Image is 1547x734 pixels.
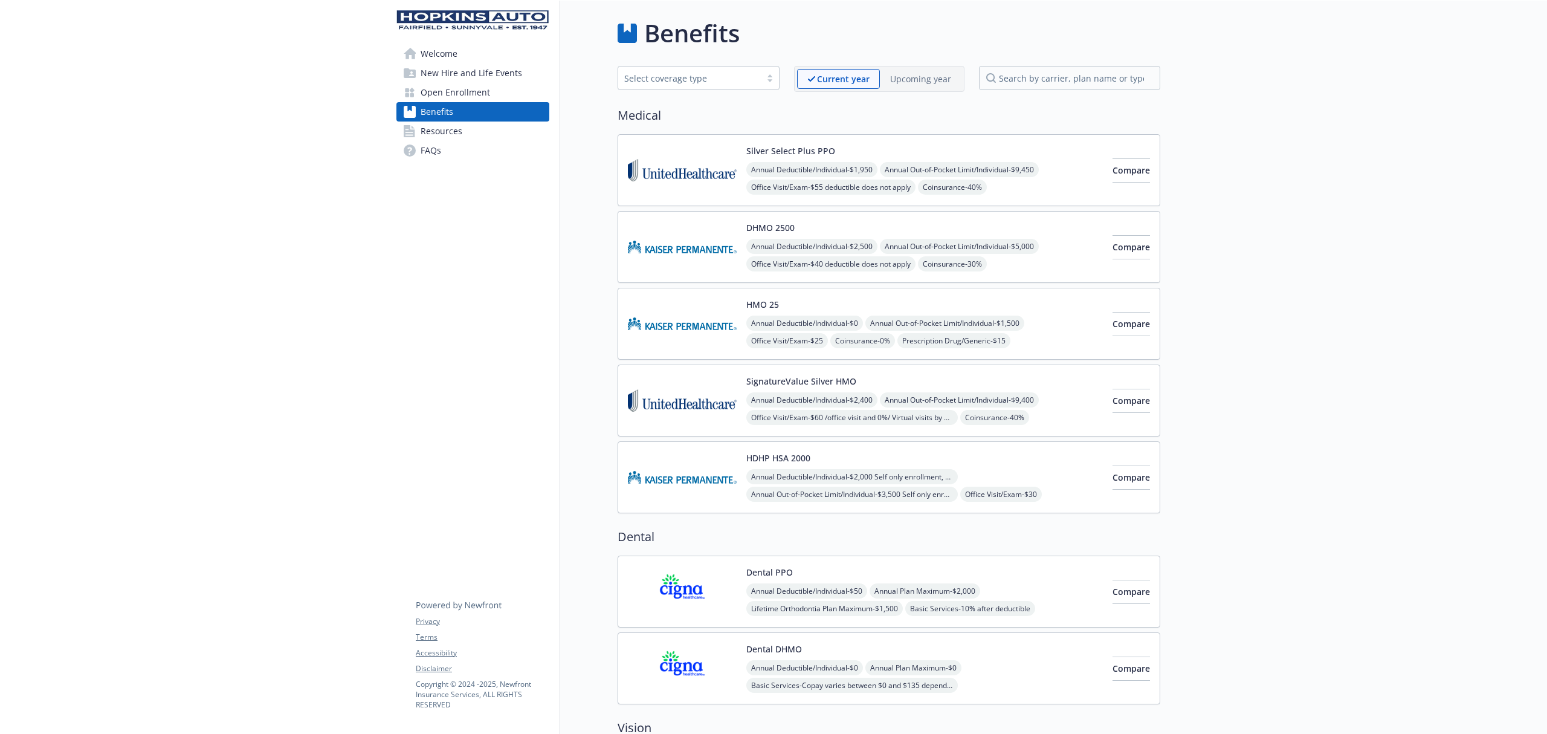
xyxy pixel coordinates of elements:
[746,601,903,616] span: Lifetime Orthodontia Plan Maximum - $1,500
[1113,158,1150,183] button: Compare
[746,162,877,177] span: Annual Deductible/Individual - $1,950
[746,566,793,579] button: Dental PPO
[421,44,457,63] span: Welcome
[618,528,1160,546] h2: Dental
[396,44,549,63] a: Welcome
[1113,466,1150,490] button: Compare
[1113,235,1150,259] button: Compare
[1113,472,1150,483] span: Compare
[918,180,987,195] span: Coinsurance - 40%
[746,180,916,195] span: Office Visit/Exam - $55 deductible does not apply
[960,487,1042,502] span: Office Visit/Exam - $30
[897,333,1010,348] span: Prescription Drug/Generic - $15
[396,83,549,102] a: Open Enrollment
[396,102,549,122] a: Benefits
[880,239,1039,254] span: Annual Out-of-Pocket Limit/Individual - $5,000
[865,316,1024,331] span: Annual Out-of-Pocket Limit/Individual - $1,500
[746,239,877,254] span: Annual Deductible/Individual - $2,500
[746,333,828,348] span: Office Visit/Exam - $25
[746,452,810,464] button: HDHP HSA 2000
[870,583,980,599] span: Annual Plan Maximum - $2,000
[746,410,958,425] span: Office Visit/Exam - $60 /office visit and 0%/ Virtual visits by a designated virtual; deductible ...
[746,375,856,388] button: SignatureValue Silver HMO
[918,256,987,271] span: Coinsurance - 30%
[421,63,522,83] span: New Hire and Life Events
[746,256,916,271] span: Office Visit/Exam - $40 deductible does not apply
[1113,586,1150,597] span: Compare
[644,15,740,51] h1: Benefits
[628,452,737,503] img: Kaiser Permanente Insurance Company carrier logo
[1113,395,1150,406] span: Compare
[628,643,737,694] img: CIGNA carrier logo
[421,122,462,141] span: Resources
[618,106,1160,125] h2: Medical
[624,72,755,85] div: Select coverage type
[746,145,835,157] button: Silver Select Plus PPO
[421,102,453,122] span: Benefits
[960,410,1029,425] span: Coinsurance - 40%
[1113,318,1150,330] span: Compare
[1113,241,1150,253] span: Compare
[890,73,951,85] p: Upcoming year
[865,660,961,675] span: Annual Plan Maximum - $0
[880,162,1039,177] span: Annual Out-of-Pocket Limit/Individual - $9,450
[979,66,1160,90] input: search by carrier, plan name or type
[1113,657,1150,681] button: Compare
[746,316,863,331] span: Annual Deductible/Individual - $0
[1113,389,1150,413] button: Compare
[830,333,895,348] span: Coinsurance - 0%
[628,298,737,349] img: Kaiser Permanente Insurance Company carrier logo
[396,122,549,141] a: Resources
[1113,164,1150,176] span: Compare
[416,648,549,658] a: Accessibility
[1113,580,1150,604] button: Compare
[1113,312,1150,336] button: Compare
[628,566,737,617] img: CIGNA carrier logo
[746,487,958,502] span: Annual Out-of-Pocket Limit/Individual - $3,500 Self only enrollment, $3,500 for any one member wi...
[1113,663,1150,674] span: Compare
[817,73,870,85] p: Current year
[416,663,549,674] a: Disclaimer
[416,679,549,710] p: Copyright © 2024 - 2025 , Newfront Insurance Services, ALL RIGHTS RESERVED
[421,141,441,160] span: FAQs
[628,145,737,196] img: United Healthcare Insurance Company carrier logo
[396,141,549,160] a: FAQs
[746,392,877,408] span: Annual Deductible/Individual - $2,400
[746,469,958,484] span: Annual Deductible/Individual - $2,000 Self only enrollment, $3,200 for any one member within a Fa...
[628,375,737,426] img: United Healthcare Insurance Company carrier logo
[416,632,549,643] a: Terms
[416,616,549,627] a: Privacy
[746,583,867,599] span: Annual Deductible/Individual - $50
[880,392,1039,408] span: Annual Out-of-Pocket Limit/Individual - $9,400
[396,63,549,83] a: New Hire and Life Events
[628,221,737,273] img: Kaiser Permanente Insurance Company carrier logo
[421,83,490,102] span: Open Enrollment
[746,221,795,234] button: DHMO 2500
[746,298,779,311] button: HMO 25
[905,601,1035,616] span: Basic Services - 10% after deductible
[746,643,802,655] button: Dental DHMO
[746,678,958,693] span: Basic Services - Copay varies between $0 and $135 depending on specific service
[746,660,863,675] span: Annual Deductible/Individual - $0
